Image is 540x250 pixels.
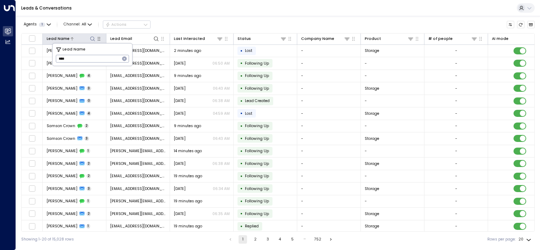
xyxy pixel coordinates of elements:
td: - [361,195,424,208]
div: • [240,209,243,218]
div: - [455,73,457,78]
span: Following Up [245,61,269,66]
span: Julie Brown [47,211,77,216]
button: Go to page 2 [251,235,259,244]
div: • [240,147,243,156]
span: Harold Asfield [47,173,77,179]
span: Toggle select row [29,72,35,79]
span: 1 [87,149,90,153]
span: Following Up [245,186,269,191]
div: Product [365,36,381,42]
div: - [455,161,457,166]
td: - [297,208,361,220]
td: - [361,95,424,107]
span: Lost [245,48,252,53]
span: haroldasfield771@gmail.com [110,173,166,179]
span: 3 [84,136,89,141]
span: 2 minutes ago [174,48,201,53]
span: Adele Johnson [47,73,77,78]
span: Aug 23, 2025 [174,111,186,116]
span: Agents [24,23,37,26]
span: Following Up [245,198,269,204]
span: All [82,22,86,26]
span: Toggle select row [29,47,35,54]
button: Go to next page [327,235,335,244]
button: Go to page 4 [276,235,284,244]
span: 9 minutes ago [174,73,201,78]
span: Replied [245,224,259,229]
td: - [361,57,424,70]
div: • [240,184,243,193]
span: Toggle select row [29,85,35,92]
span: Rupinder Dhillon [47,48,77,53]
span: rupinderkaurdhillon96@gmail.com [110,61,166,66]
span: Toggle select row [29,210,35,217]
div: Lead Name [47,35,96,42]
div: # of people [428,35,478,42]
div: … [300,235,309,244]
span: julie.a.brown@sky.com [110,211,166,216]
a: Leads & Conversations [21,5,72,11]
td: - [297,220,361,233]
div: Company Name [301,35,351,42]
div: Company Name [301,36,334,42]
td: - [297,95,361,107]
span: haroldasfield771@gmail.com [110,186,166,191]
span: Yesterday [174,161,186,166]
span: Toggle select row [29,123,35,129]
div: Product [365,35,414,42]
span: 4 [87,73,92,78]
div: • [240,134,243,143]
span: Rupinder Dhillon [47,61,77,66]
label: Rows per page: [487,237,516,242]
div: • [240,172,243,181]
div: Status [237,35,287,42]
span: julie.a.brown@sky.com [110,198,166,204]
p: 04:59 AM [213,111,230,116]
div: Lead Email [110,36,132,42]
span: Storage [365,186,379,191]
span: 0 [87,99,92,103]
div: • [240,84,243,93]
span: Following Up [245,173,269,179]
button: page 1 [239,235,247,244]
span: hollyholly2525@yahoo.com [110,86,166,91]
div: Last Interacted [174,36,205,42]
td: - [361,70,424,82]
span: hollyholly2525@yahoo.com [110,111,166,116]
span: Toggle select all [29,35,35,42]
td: - [297,157,361,170]
span: Storage [365,211,379,216]
td: - [361,145,424,157]
span: Storage [365,86,379,91]
td: - [297,70,361,82]
td: - [297,57,361,70]
div: • [240,159,243,168]
span: Toggle select row [29,110,35,117]
span: Lisa Bennett [47,161,77,166]
span: mvngoods@gmail.com [110,224,166,229]
span: lisa.bennett@dainton.com [110,161,166,166]
td: - [361,170,424,183]
span: samsoncrown12@gmail.com [110,136,166,141]
span: Following Up [245,148,269,154]
span: Toggle select row [29,160,35,167]
div: - [455,86,457,91]
span: Following Up [245,123,269,129]
div: # of people [428,36,453,42]
button: Customize [507,21,515,29]
span: Adele Johnson [47,98,77,103]
span: 19 minutes ago [174,173,202,179]
td: - [297,132,361,145]
span: Storage [365,224,379,229]
div: - [455,111,457,116]
div: Last Interacted [174,35,223,42]
span: Storage [365,136,379,141]
span: Refresh [517,21,525,29]
span: Samson Crown [47,123,75,129]
span: Oct 06, 2025 [174,186,186,191]
div: - [455,148,457,154]
span: Julie Brown [47,198,77,204]
div: Actions [105,22,127,27]
span: 1 [39,23,45,27]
